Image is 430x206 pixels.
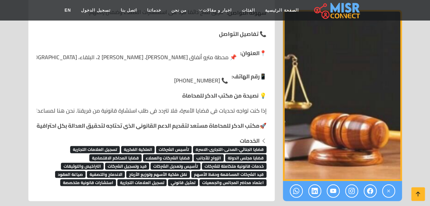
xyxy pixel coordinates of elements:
img: main.misr_connect [314,2,360,19]
span: الملكية الفكرية [121,146,155,153]
a: الاندماج والتصفية [87,169,125,179]
span: تأسيس وتعديل الشركات [151,163,200,170]
a: تسجيل الدخول [76,4,115,17]
a: من نحن [166,4,192,17]
a: قضايا الجنائي-المدنى-التجارى-الاسرة [193,144,266,154]
li: 📱 📞 [PHONE_NUMBER] [37,68,266,85]
li: 🚀 [37,121,266,130]
span: قضايا مجلس الدولة [225,154,266,161]
a: تمثيل قانوني [168,177,198,187]
a: الزواج للأجانب [194,152,224,163]
span: الزواج للأجانب [194,154,224,161]
span: اخبار و مقالات [203,7,232,13]
a: الصفحة الرئيسية [260,4,303,17]
strong: مكتب الدكر للمحاماة مستعد لتقديم الدعم القانوني الذي تحتاجه لتحقيق العدالة بكل احترافية! [35,121,260,130]
a: تأسيس وتعديل الشركات [151,160,200,171]
span: قضايا المحاكم الاقتصادية [89,154,142,161]
span: صياغة العقود [55,171,86,178]
a: تأسيس الشركات [156,144,192,154]
a: قضايا المحاكم الاقتصادية [89,152,142,163]
li: إذا كنت تواجه تحديات في قضايا الأسرة، فلا تتردد في طلب استشارة قانونية من فريقنا. نحن هنا لمساعدت... [37,106,266,115]
a: نقل ملكية الأسهم وتوزيع الأرباح [126,169,190,179]
a: قضايا مجلس الدولة [225,152,266,163]
a: اعتماد محاضر المجالس والجمعيات [199,177,266,187]
a: صياغة العقود [55,169,86,179]
span: خدمات قانونية متكاملة للشركات [202,163,266,170]
span: التراخيص والتوثيقات [61,163,104,170]
span: قضايا الجنائي-المدنى-التجارى-الاسرة [193,146,266,153]
a: قضايا الشركات والعملاء [143,152,193,163]
span: تسجيل العلامات التجارية [117,179,167,186]
span: قيد وتسجيل الشركات [105,163,149,170]
a: تسجيل العلامات التجارية [70,144,120,154]
span: اعتماد محاضر المجالس والجمعيات [199,179,266,186]
span: تمثيل قانوني [168,179,198,186]
a: اتصل بنا [116,4,142,17]
a: EN [60,4,76,17]
span: الاندماج والتصفية [87,171,125,178]
a: الملكية الفكرية [121,144,155,154]
strong: 📞 تفاصيل التواصل [219,30,266,38]
span: تأسيس الشركات [156,146,192,153]
span: نقل ملكية الأسهم وتوزيع الأرباح [126,171,190,178]
span: تسجيل العلامات التجارية [70,146,120,153]
li: 📍 📌 محطة مترو أنفاق [PERSON_NAME]، 2 [PERSON_NAME]، البلقاء، [GEOGRAPHIC_DATA]، [GEOGRAPHIC_DATA]... [37,45,266,61]
strong: رقم الهاتف: [232,72,260,80]
a: قيد وتسجيل الشركات [105,160,149,171]
a: اخبار و مقالات [192,4,237,17]
a: الفئات [237,4,260,17]
a: استشارات قانونية متخصصة [60,177,116,187]
strong: العنوان: [240,49,260,57]
span: قيد الشركات المساهمة وحفظ الأسهم [191,171,266,178]
a: خدمات قانونية متكاملة للشركات [202,160,266,171]
div: 1 / 1 [283,10,402,181]
strong: 💡 نصيحة من مكتب الدكر للمحاماة [182,91,266,100]
a: قيد الشركات المساهمة وحفظ الأسهم [191,169,266,179]
span: استشارات قانونية متخصصة [60,179,116,186]
img: مكتب الدكر للمحاماه [283,10,402,181]
strong: الخدمات [240,136,260,146]
span: قضايا الشركات والعملاء [143,154,193,161]
a: تسجيل العلامات التجارية [117,177,167,187]
a: التراخيص والتوثيقات [61,160,104,171]
a: خدماتنا [142,4,166,17]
